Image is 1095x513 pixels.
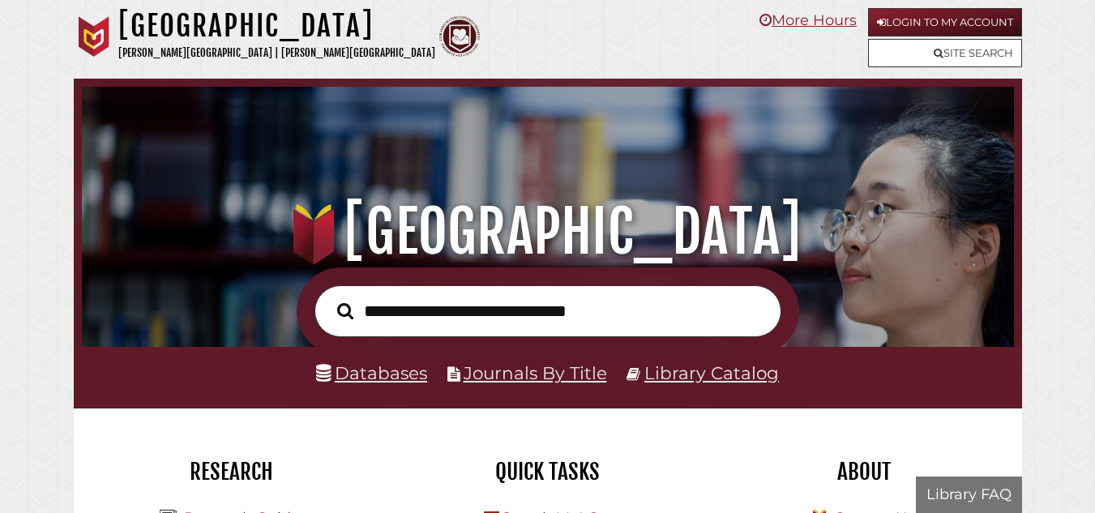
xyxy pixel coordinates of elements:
[316,362,427,383] a: Databases
[759,11,857,29] a: More Hours
[868,39,1022,67] a: Site Search
[439,16,480,57] img: Calvin Theological Seminary
[337,302,353,320] i: Search
[98,196,998,267] h1: [GEOGRAPHIC_DATA]
[86,458,378,485] h2: Research
[868,8,1022,36] a: Login to My Account
[118,44,435,62] p: [PERSON_NAME][GEOGRAPHIC_DATA] | [PERSON_NAME][GEOGRAPHIC_DATA]
[402,458,694,485] h2: Quick Tasks
[644,362,779,383] a: Library Catalog
[329,298,361,323] button: Search
[718,458,1010,485] h2: About
[74,16,114,57] img: Calvin University
[464,362,607,383] a: Journals By Title
[118,8,435,44] h1: [GEOGRAPHIC_DATA]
